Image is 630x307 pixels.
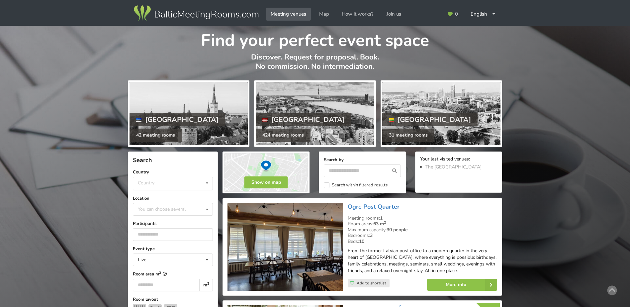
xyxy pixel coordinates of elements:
img: Celebration Hall | Ogre | Ogre Post Quarter [227,203,343,291]
strong: 30 people [387,227,408,233]
span: Search [133,156,152,164]
div: Live [138,257,146,262]
span: 0 [455,12,458,17]
p: From the former Latvian post office to a modern quarter in the very heart of [GEOGRAPHIC_DATA], w... [348,248,497,274]
a: More info [427,279,497,291]
a: Map [315,8,334,21]
img: Baltic Meeting Rooms [133,4,260,23]
div: [GEOGRAPHIC_DATA] [130,113,225,126]
a: [GEOGRAPHIC_DATA] 31 meeting rooms [381,80,502,147]
div: 42 meeting rooms [130,129,182,142]
div: Beds: [348,239,497,245]
div: Country [138,180,154,186]
div: Maximum capacity: [348,227,497,233]
div: Room areas: [348,221,497,227]
div: [GEOGRAPHIC_DATA] [256,113,351,126]
a: The [GEOGRAPHIC_DATA] [425,164,482,170]
div: [GEOGRAPHIC_DATA] [382,113,478,126]
sup: 2 [207,281,209,286]
strong: 63 m [373,221,386,227]
label: Room area m [133,271,213,277]
a: Join us [382,8,406,21]
label: Search by [324,156,401,163]
sup: 2 [159,270,161,275]
a: Ogre Post Quarter [348,203,400,211]
img: Show on map [223,152,310,193]
sup: 2 [384,220,386,225]
div: Meeting rooms: [348,215,497,221]
strong: 1 [380,215,383,221]
label: Country [133,169,213,175]
div: English [466,8,500,21]
label: Room layout [133,296,213,303]
h1: Find your perfect event space [128,26,502,51]
a: [GEOGRAPHIC_DATA] 42 meeting rooms [128,80,249,147]
button: Show on map [244,176,288,188]
label: Event type [133,246,213,252]
p: Discover. Request for proposal. Book. No commission. No intermediation. [128,52,502,78]
label: Participants [133,220,213,227]
div: 31 meeting rooms [382,129,434,142]
label: Search within filtered results [324,182,388,188]
strong: 10 [359,238,364,245]
div: m [199,279,213,291]
label: Location [133,195,213,202]
a: How it works? [337,8,378,21]
strong: 3 [370,232,373,239]
div: Bedrooms: [348,233,497,239]
a: Meeting venues [266,8,311,21]
div: 424 meeting rooms [256,129,311,142]
a: [GEOGRAPHIC_DATA] 424 meeting rooms [254,80,376,147]
div: Your last visited venues: [420,156,497,163]
div: You can choose several [136,205,201,213]
span: Add to shortlist [357,280,386,286]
